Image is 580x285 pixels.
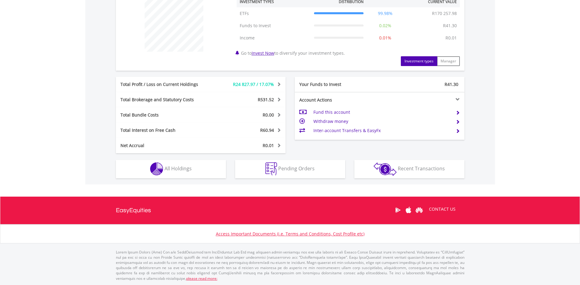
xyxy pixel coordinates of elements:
[116,142,215,149] div: Net Accrual
[260,127,274,133] span: R60.94
[445,81,458,87] span: R41.30
[367,32,404,44] td: 0.01%
[414,201,425,220] a: Huawei
[116,97,215,103] div: Total Brokerage and Statutory Costs
[164,165,192,172] span: All Holdings
[437,56,460,66] button: Manager
[116,250,464,281] p: Lorem Ipsum Dolors (Ame) Con a/e SeddOeiusmod tem InciDiduntut Lab Etd mag aliquaen admin veniamq...
[116,127,215,133] div: Total Interest on Free Cash
[278,165,315,172] span: Pending Orders
[354,160,464,178] button: Recent Transactions
[398,165,445,172] span: Recent Transactions
[116,197,151,224] a: EasyEquities
[237,20,311,32] td: Funds to Invest
[295,97,380,103] div: Account Actions
[258,97,274,102] span: R531.52
[265,162,277,176] img: pending_instructions-wht.png
[295,81,380,87] div: Your Funds to Invest
[233,81,274,87] span: R24 827.97 / 17.07%
[116,112,215,118] div: Total Bundle Costs
[186,276,217,281] a: please read more:
[367,7,404,20] td: 99.98%
[263,112,274,118] span: R0.00
[116,160,226,178] button: All Holdings
[263,142,274,148] span: R0.01
[313,117,451,126] td: Withdraw money
[252,50,274,56] a: Invest Now
[429,7,460,20] td: R170 257.98
[403,201,414,220] a: Apple
[235,160,345,178] button: Pending Orders
[393,201,403,220] a: Google Play
[425,201,460,218] a: CONTACT US
[401,56,437,66] button: Investment types
[216,231,364,237] a: Access Important Documents (i.e. Terms and Conditions, Cost Profile etc)
[116,81,215,87] div: Total Profit / Loss on Current Holdings
[237,32,311,44] td: Income
[150,162,163,176] img: holdings-wht.png
[313,126,451,135] td: Inter-account Transfers & EasyFx
[440,20,460,32] td: R41.30
[367,20,404,32] td: 0.02%
[237,7,311,20] td: ETFs
[442,32,460,44] td: R0.01
[313,108,451,117] td: Fund this account
[374,162,397,176] img: transactions-zar-wht.png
